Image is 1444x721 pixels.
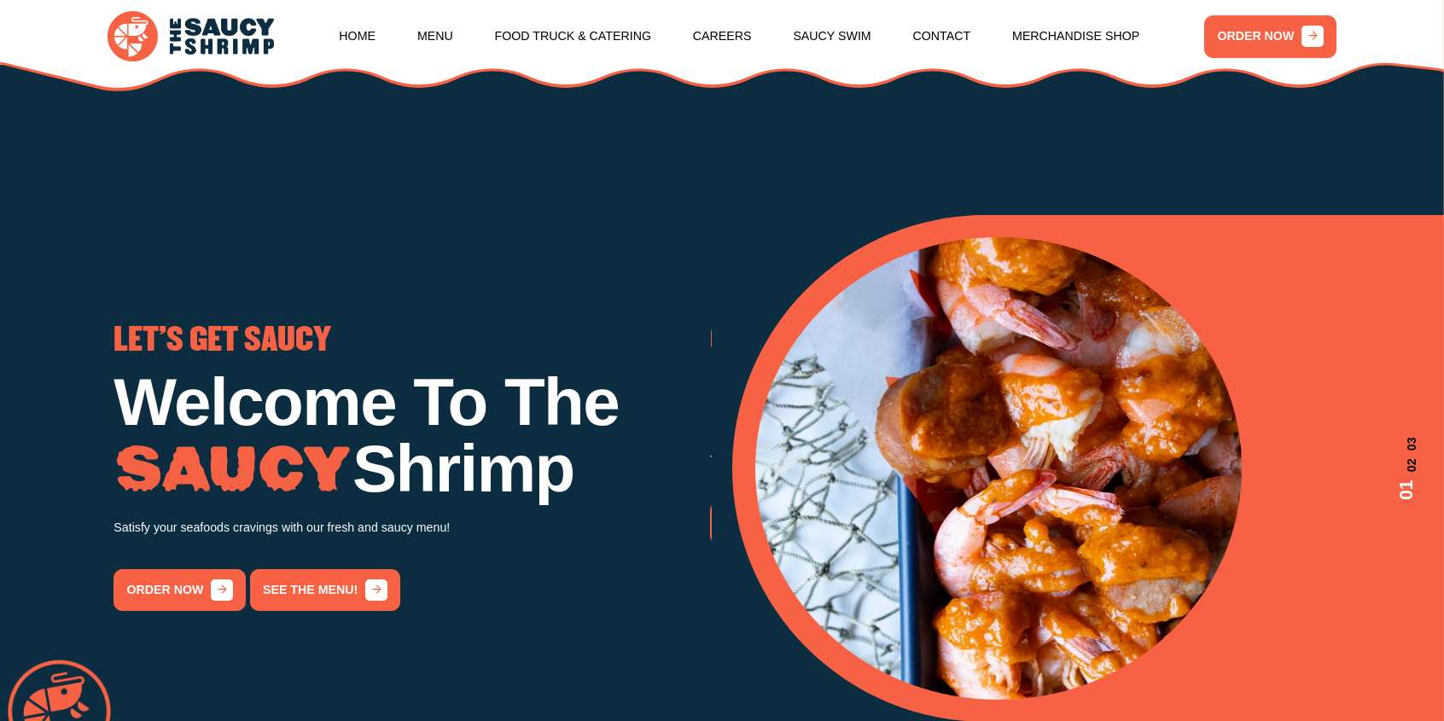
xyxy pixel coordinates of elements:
[114,326,331,357] span: LET'S GET SAUCY
[1204,15,1336,58] a: ORDER NOW
[710,326,1055,357] span: GO THE WHOLE NINE YARDS
[755,237,1421,699] div: 1 / 3
[710,450,1307,471] p: Try our famous Whole Nine Yards sauce! The recipe is our secret!
[108,11,275,61] img: logo
[114,326,710,611] div: 1 / 3
[339,3,376,68] a: Home
[710,326,1307,544] div: 2 / 3
[913,3,971,68] a: Contact
[417,3,453,68] a: Menu
[1012,3,1139,68] a: Merchandise Shop
[114,569,246,612] a: order now
[1394,480,1421,500] span: 01
[495,3,651,68] a: Food Truck & Catering
[693,3,752,68] a: Careers
[793,3,870,68] a: Saucy Swim
[114,445,352,495] img: Image
[1394,437,1421,451] span: 03
[250,569,400,612] a: See the menu!
[710,502,842,544] a: order now
[1394,458,1421,472] span: 02
[710,369,1307,435] h1: Low Country Boil
[114,517,710,538] p: Satisfy your seafoods cravings with our fresh and saucy menu!
[114,369,710,503] h1: Welcome To The Shrimp
[755,237,1242,699] img: Banner Image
